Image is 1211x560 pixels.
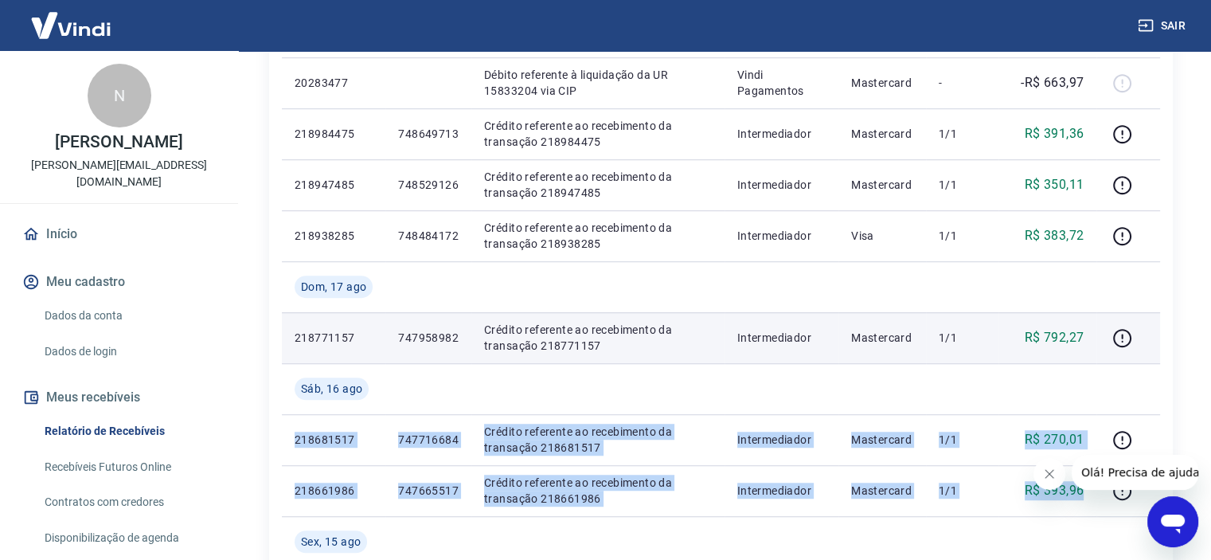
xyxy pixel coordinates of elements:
[13,157,225,190] p: [PERSON_NAME][EMAIL_ADDRESS][DOMAIN_NAME]
[295,330,373,346] p: 218771157
[484,118,712,150] p: Crédito referente ao recebimento da transação 218984475
[737,177,826,193] p: Intermediador
[939,432,986,448] p: 1/1
[295,228,373,244] p: 218938285
[484,475,712,507] p: Crédito referente ao recebimento da transação 218661986
[1025,175,1084,194] p: R$ 350,11
[737,330,826,346] p: Intermediador
[301,279,366,295] span: Dom, 17 ago
[851,330,913,346] p: Mastercard
[1021,73,1084,92] p: -R$ 663,97
[38,451,219,484] a: Recebíveis Futuros Online
[38,486,219,519] a: Contratos com credores
[1025,124,1084,143] p: R$ 391,36
[398,483,459,499] p: 747665517
[10,11,134,24] span: Olá! Precisa de ajuda?
[398,432,459,448] p: 747716684
[38,415,219,448] a: Relatório de Recebíveis
[295,483,373,499] p: 218661986
[295,432,373,448] p: 218681517
[1025,328,1084,347] p: R$ 792,27
[851,177,913,193] p: Mastercard
[737,483,826,499] p: Intermediador
[301,534,361,550] span: Sex, 15 ago
[1147,496,1198,547] iframe: Botão para abrir a janela de mensagens
[939,177,986,193] p: 1/1
[851,228,913,244] p: Visa
[939,75,986,91] p: -
[1025,481,1084,500] p: R$ 393,96
[295,177,373,193] p: 218947485
[851,432,913,448] p: Mastercard
[851,483,913,499] p: Mastercard
[939,228,986,244] p: 1/1
[88,64,151,127] div: N
[1025,430,1084,449] p: R$ 270,01
[737,228,826,244] p: Intermediador
[398,228,459,244] p: 748484172
[1033,458,1065,490] iframe: Fechar mensagem
[484,322,712,354] p: Crédito referente ao recebimento da transação 218771157
[38,335,219,368] a: Dados de login
[295,75,373,91] p: 20283477
[737,126,826,142] p: Intermediador
[484,169,712,201] p: Crédito referente ao recebimento da transação 218947485
[851,126,913,142] p: Mastercard
[301,381,362,397] span: Sáb, 16 ago
[737,67,826,99] p: Vindi Pagamentos
[19,217,219,252] a: Início
[851,75,913,91] p: Mastercard
[484,67,712,99] p: Débito referente à liquidação da UR 15833204 via CIP
[1135,11,1192,41] button: Sair
[55,134,182,151] p: [PERSON_NAME]
[939,483,986,499] p: 1/1
[19,1,123,49] img: Vindi
[19,264,219,300] button: Meu cadastro
[484,220,712,252] p: Crédito referente ao recebimento da transação 218938285
[484,424,712,456] p: Crédito referente ao recebimento da transação 218681517
[939,126,986,142] p: 1/1
[38,522,219,554] a: Disponibilização de agenda
[1072,455,1198,490] iframe: Mensagem da empresa
[398,177,459,193] p: 748529126
[38,300,219,332] a: Dados da conta
[939,330,986,346] p: 1/1
[19,380,219,415] button: Meus recebíveis
[295,126,373,142] p: 218984475
[737,432,826,448] p: Intermediador
[398,330,459,346] p: 747958982
[398,126,459,142] p: 748649713
[1025,226,1084,245] p: R$ 383,72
